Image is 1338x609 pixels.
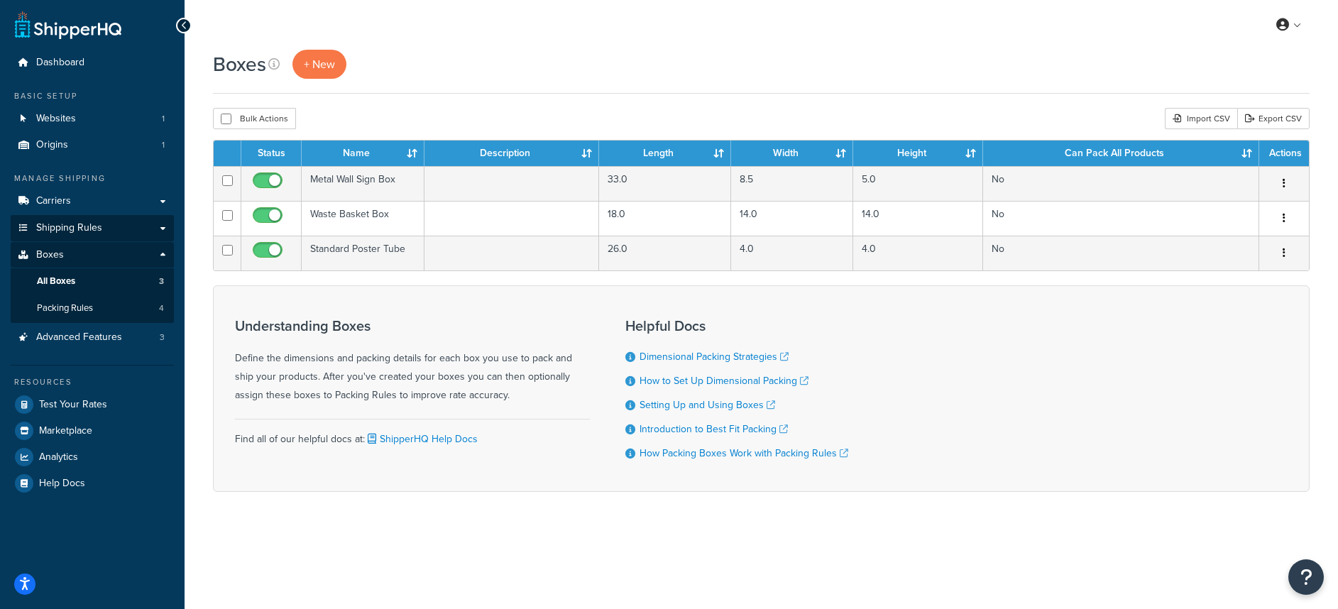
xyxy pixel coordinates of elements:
[11,268,174,295] a: All Boxes 3
[36,331,122,344] span: Advanced Features
[640,349,789,364] a: Dimensional Packing Strategies
[1288,559,1324,595] button: Open Resource Center
[424,141,600,166] th: Description : activate to sort column ascending
[37,275,75,287] span: All Boxes
[1259,141,1309,166] th: Actions
[731,141,853,166] th: Width : activate to sort column ascending
[37,302,93,314] span: Packing Rules
[213,108,296,129] button: Bulk Actions
[640,397,775,412] a: Setting Up and Using Boxes
[36,195,71,207] span: Carriers
[640,446,848,461] a: How Packing Boxes Work with Packing Rules
[235,318,590,405] div: Define the dimensions and packing details for each box you use to pack and ship your products. Af...
[11,106,174,132] li: Websites
[235,318,590,334] h3: Understanding Boxes
[11,324,174,351] a: Advanced Features 3
[159,302,164,314] span: 4
[11,106,174,132] a: Websites 1
[640,422,788,437] a: Introduction to Best Fit Packing
[11,90,174,102] div: Basic Setup
[36,113,76,125] span: Websites
[983,201,1259,236] td: No
[599,166,731,201] td: 33.0
[11,132,174,158] li: Origins
[599,201,731,236] td: 18.0
[302,201,424,236] td: Waste Basket Box
[11,471,174,496] a: Help Docs
[304,56,335,72] span: + New
[11,172,174,185] div: Manage Shipping
[11,242,174,323] li: Boxes
[11,295,174,322] li: Packing Rules
[853,201,983,236] td: 14.0
[731,201,853,236] td: 14.0
[235,419,590,449] div: Find all of our helpful docs at:
[11,215,174,241] a: Shipping Rules
[36,57,84,69] span: Dashboard
[11,242,174,268] a: Boxes
[162,139,165,151] span: 1
[11,324,174,351] li: Advanced Features
[983,141,1259,166] th: Can Pack All Products : activate to sort column ascending
[599,236,731,270] td: 26.0
[853,236,983,270] td: 4.0
[11,188,174,214] a: Carriers
[1165,108,1237,129] div: Import CSV
[365,432,478,446] a: ShipperHQ Help Docs
[731,166,853,201] td: 8.5
[11,132,174,158] a: Origins 1
[11,50,174,76] a: Dashboard
[36,139,68,151] span: Origins
[162,113,165,125] span: 1
[160,331,165,344] span: 3
[39,478,85,490] span: Help Docs
[36,249,64,261] span: Boxes
[625,318,848,334] h3: Helpful Docs
[302,141,424,166] th: Name : activate to sort column ascending
[1237,108,1310,129] a: Export CSV
[731,236,853,270] td: 4.0
[11,376,174,388] div: Resources
[241,141,302,166] th: Status
[159,275,164,287] span: 3
[599,141,731,166] th: Length : activate to sort column ascending
[983,236,1259,270] td: No
[302,236,424,270] td: Standard Poster Tube
[39,451,78,463] span: Analytics
[853,141,983,166] th: Height : activate to sort column ascending
[11,418,174,444] a: Marketplace
[36,222,102,234] span: Shipping Rules
[213,50,266,78] h1: Boxes
[11,444,174,470] a: Analytics
[11,392,174,417] a: Test Your Rates
[11,295,174,322] a: Packing Rules 4
[302,166,424,201] td: Metal Wall Sign Box
[853,166,983,201] td: 5.0
[15,11,121,39] a: ShipperHQ Home
[983,166,1259,201] td: No
[292,50,346,79] a: + New
[640,373,808,388] a: How to Set Up Dimensional Packing
[39,425,92,437] span: Marketplace
[39,399,107,411] span: Test Your Rates
[11,268,174,295] li: All Boxes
